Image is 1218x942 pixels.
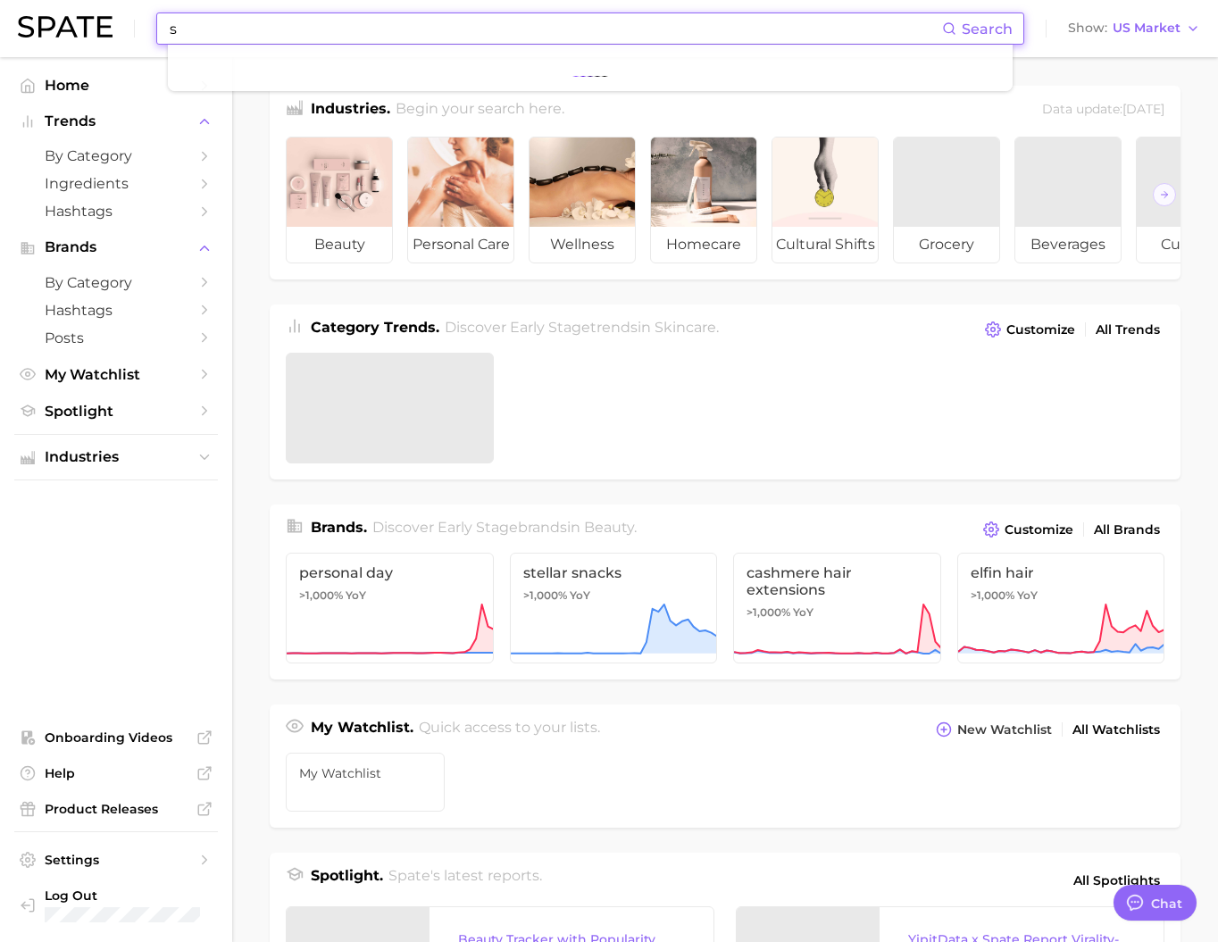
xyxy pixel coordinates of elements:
[980,317,1080,342] button: Customize
[311,319,439,336] span: Category Trends .
[1096,322,1160,338] span: All Trends
[45,239,188,255] span: Brands
[45,175,188,192] span: Ingredients
[45,77,188,94] span: Home
[14,170,218,197] a: Ingredients
[14,882,218,928] a: Log out. Currently logged in with e-mail doyeon@spate.nyc.
[1069,865,1164,896] a: All Spotlights
[45,888,204,904] span: Log Out
[1042,98,1164,122] div: Data update: [DATE]
[14,361,218,388] a: My Watchlist
[1064,17,1205,40] button: ShowUS Market
[168,13,942,44] input: Search here for a brand, industry, or ingredient
[1089,518,1164,542] a: All Brands
[396,98,564,122] h2: Begin your search here.
[286,753,445,812] a: My Watchlist
[286,553,494,663] a: personal day>1,000% YoY
[45,274,188,291] span: by Category
[299,564,480,581] span: personal day
[45,403,188,420] span: Spotlight
[1094,522,1160,538] span: All Brands
[1113,23,1180,33] span: US Market
[1072,722,1160,738] span: All Watchlists
[45,449,188,465] span: Industries
[1091,318,1164,342] a: All Trends
[1153,183,1176,206] button: Scroll Right
[299,588,343,602] span: >1,000%
[529,137,636,263] a: wellness
[894,227,999,263] span: grocery
[14,142,218,170] a: by Category
[14,108,218,135] button: Trends
[407,137,514,263] a: personal care
[311,98,390,122] h1: Industries.
[45,147,188,164] span: by Category
[1015,227,1121,263] span: beverages
[14,324,218,352] a: Posts
[445,319,719,336] span: Discover Early Stage trends in .
[1017,588,1038,603] span: YoY
[570,588,590,603] span: YoY
[14,269,218,296] a: by Category
[1068,23,1107,33] span: Show
[651,227,756,263] span: homecare
[388,865,542,896] h2: Spate's latest reports.
[530,227,635,263] span: wellness
[14,724,218,751] a: Onboarding Videos
[45,801,188,817] span: Product Releases
[747,605,790,619] span: >1,000%
[311,519,367,536] span: Brands .
[1005,522,1073,538] span: Customize
[747,564,928,598] span: cashmere hair extensions
[655,319,716,336] span: skincare
[523,564,705,581] span: stellar snacks
[510,553,718,663] a: stellar snacks>1,000% YoY
[299,766,431,780] span: My Watchlist
[1068,718,1164,742] a: All Watchlists
[45,765,188,781] span: Help
[419,717,600,742] h2: Quick access to your lists.
[931,717,1056,742] button: New Watchlist
[14,397,218,425] a: Spotlight
[962,21,1013,38] span: Search
[408,227,513,263] span: personal care
[523,588,567,602] span: >1,000%
[45,113,188,129] span: Trends
[45,852,188,868] span: Settings
[584,519,634,536] span: beauty
[1073,870,1160,891] span: All Spotlights
[772,137,879,263] a: cultural shifts
[14,846,218,873] a: Settings
[287,227,392,263] span: beauty
[650,137,757,263] a: homecare
[957,722,1052,738] span: New Watchlist
[311,865,383,896] h1: Spotlight.
[14,760,218,787] a: Help
[45,729,188,746] span: Onboarding Videos
[971,588,1014,602] span: >1,000%
[372,519,637,536] span: Discover Early Stage brands in .
[957,553,1165,663] a: elfin hair>1,000% YoY
[14,796,218,822] a: Product Releases
[45,329,188,346] span: Posts
[311,717,413,742] h1: My Watchlist.
[45,366,188,383] span: My Watchlist
[1014,137,1122,263] a: beverages
[14,296,218,324] a: Hashtags
[45,203,188,220] span: Hashtags
[772,227,878,263] span: cultural shifts
[45,302,188,319] span: Hashtags
[733,553,941,663] a: cashmere hair extensions>1,000% YoY
[18,16,113,38] img: SPATE
[14,234,218,261] button: Brands
[346,588,366,603] span: YoY
[286,137,393,263] a: beauty
[14,71,218,99] a: Home
[793,605,813,620] span: YoY
[893,137,1000,263] a: grocery
[979,517,1078,542] button: Customize
[14,197,218,225] a: Hashtags
[971,564,1152,581] span: elfin hair
[1006,322,1075,338] span: Customize
[14,444,218,471] button: Industries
